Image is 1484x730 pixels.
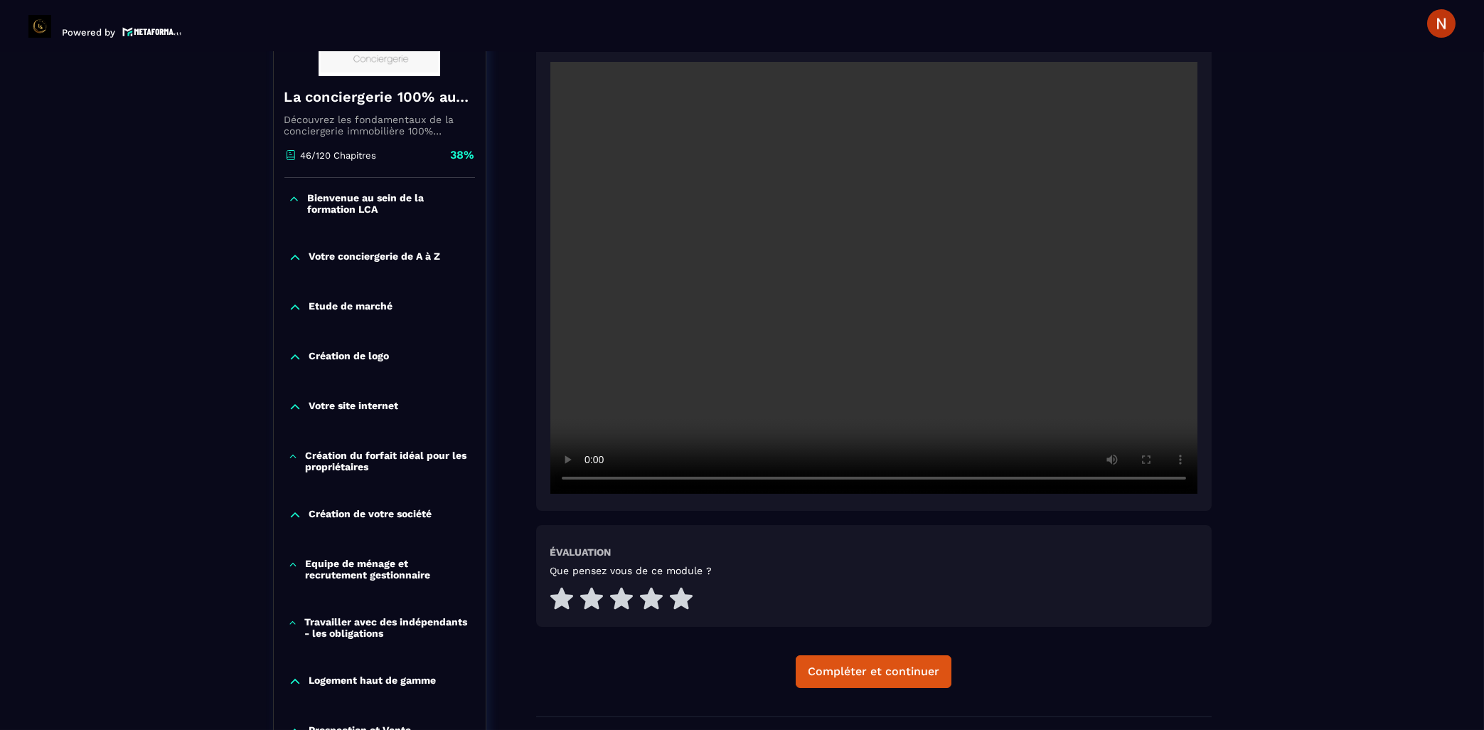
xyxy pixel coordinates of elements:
button: Compléter et continuer [796,655,951,688]
h4: La conciergerie 100% automatisée [284,87,475,107]
p: Logement haut de gamme [309,675,437,689]
p: Création du forfait idéal pour les propriétaires [305,450,471,472]
p: 38% [451,147,475,163]
img: logo [122,26,182,38]
p: Découvrez les fondamentaux de la conciergerie immobilière 100% automatisée. Cette formation est c... [284,114,475,137]
h6: Évaluation [550,546,612,558]
p: Powered by [62,27,115,38]
p: 46/120 Chapitres [301,150,377,161]
div: Compléter et continuer [808,665,939,679]
p: Votre conciergerie de A à Z [309,250,441,265]
img: logo-branding [28,15,51,38]
p: Création de logo [309,350,390,364]
p: Bienvenue au sein de la formation LCA [307,192,471,215]
p: Travailler avec des indépendants - les obligations [304,616,471,639]
p: Etude de marché [309,300,393,314]
p: Equipe de ménage et recrutement gestionnaire [305,558,471,581]
p: Votre site internet [309,400,399,414]
h5: Que pensez vous de ce module ? [550,565,712,576]
p: Création de votre société [309,508,432,522]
